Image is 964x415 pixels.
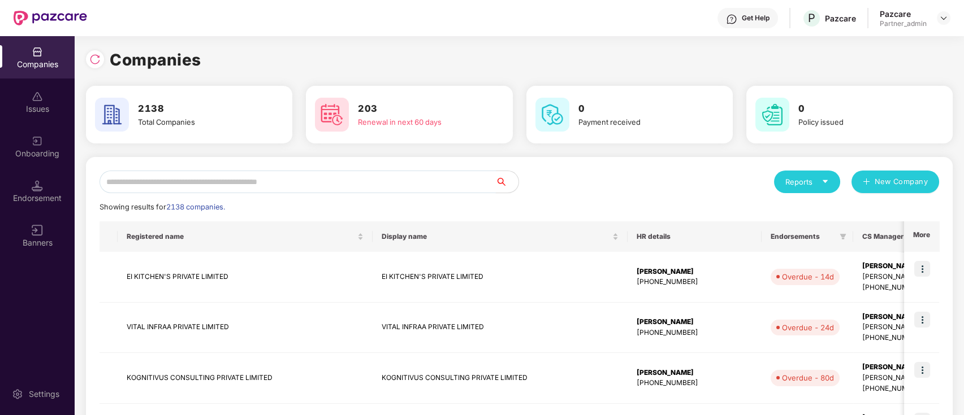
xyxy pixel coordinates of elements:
img: svg+xml;base64,PHN2ZyB4bWxucz0iaHR0cDovL3d3dy53My5vcmcvMjAwMC9zdmciIHdpZHRoPSI2MCIgaGVpZ2h0PSI2MC... [755,98,789,132]
h3: 0 [578,102,701,116]
div: Policy issued [798,116,921,128]
button: plusNew Company [851,171,939,193]
div: [PHONE_NUMBER] [637,277,753,287]
img: svg+xml;base64,PHN2ZyB3aWR0aD0iMTQuNSIgaGVpZ2h0PSIxNC41IiB2aWV3Qm94PSIwIDAgMTYgMTYiIGZpbGw9Im5vbm... [32,180,43,191]
td: VITAL INFRAA PRIVATE LIMITED [373,303,628,353]
div: Pazcare [880,8,927,19]
div: Overdue - 24d [782,322,834,333]
img: svg+xml;base64,PHN2ZyBpZD0iRHJvcGRvd24tMzJ4MzIiIHhtbG5zPSJodHRwOi8vd3d3LnczLm9yZy8yMDAwL3N2ZyIgd2... [939,14,948,23]
span: Registered name [127,232,355,241]
img: svg+xml;base64,PHN2ZyBpZD0iQ29tcGFuaWVzIiB4bWxucz0iaHR0cDovL3d3dy53My5vcmcvMjAwMC9zdmciIHdpZHRoPS... [32,46,43,58]
h3: 2138 [138,102,261,116]
img: svg+xml;base64,PHN2ZyB3aWR0aD0iMjAiIGhlaWdodD0iMjAiIHZpZXdCb3g9IjAgMCAyMCAyMCIgZmlsbD0ibm9uZSIgeG... [32,136,43,147]
span: P [808,11,815,25]
div: Total Companies [138,116,261,128]
div: Settings [25,388,63,400]
div: Overdue - 80d [782,372,834,383]
td: KOGNITIVUS CONSULTING PRIVATE LIMITED [118,353,373,404]
div: [PHONE_NUMBER] [637,327,753,338]
img: svg+xml;base64,PHN2ZyB4bWxucz0iaHR0cDovL3d3dy53My5vcmcvMjAwMC9zdmciIHdpZHRoPSI2MCIgaGVpZ2h0PSI2MC... [315,98,349,132]
span: 2138 companies. [166,203,225,211]
span: search [495,177,518,186]
div: Overdue - 14d [782,271,834,282]
img: svg+xml;base64,PHN2ZyBpZD0iU2V0dGluZy0yMHgyMCIgeG1sbnM9Imh0dHA6Ly93d3cudzMub3JnLzIwMDAvc3ZnIiB3aW... [12,388,23,400]
img: svg+xml;base64,PHN2ZyBpZD0iSGVscC0zMngzMiIgeG1sbnM9Imh0dHA6Ly93d3cudzMub3JnLzIwMDAvc3ZnIiB3aWR0aD... [726,14,737,25]
div: Get Help [742,14,770,23]
span: Endorsements [771,232,835,241]
div: Payment received [578,116,701,128]
img: icon [914,362,930,378]
div: [PHONE_NUMBER] [637,378,753,388]
img: svg+xml;base64,PHN2ZyB4bWxucz0iaHR0cDovL3d3dy53My5vcmcvMjAwMC9zdmciIHdpZHRoPSI2MCIgaGVpZ2h0PSI2MC... [535,98,569,132]
span: New Company [875,176,928,187]
div: Renewal in next 60 days [358,116,481,128]
h1: Companies [110,47,201,72]
img: svg+xml;base64,PHN2ZyBpZD0iSXNzdWVzX2Rpc2FibGVkIiB4bWxucz0iaHR0cDovL3d3dy53My5vcmcvMjAwMC9zdmciIH... [32,91,43,102]
th: HR details [628,221,762,252]
img: New Pazcare Logo [14,11,87,25]
span: caret-down [822,178,829,185]
td: EI KITCHEN'S PRIVATE LIMITED [118,252,373,303]
div: Pazcare [825,13,856,24]
img: icon [914,312,930,327]
img: svg+xml;base64,PHN2ZyB4bWxucz0iaHR0cDovL3d3dy53My5vcmcvMjAwMC9zdmciIHdpZHRoPSI2MCIgaGVpZ2h0PSI2MC... [95,98,129,132]
td: VITAL INFRAA PRIVATE LIMITED [118,303,373,353]
th: Registered name [118,221,373,252]
h3: 0 [798,102,921,116]
td: KOGNITIVUS CONSULTING PRIVATE LIMITED [373,353,628,404]
span: filter [837,230,849,243]
img: svg+xml;base64,PHN2ZyBpZD0iUmVsb2FkLTMyeDMyIiB4bWxucz0iaHR0cDovL3d3dy53My5vcmcvMjAwMC9zdmciIHdpZH... [89,54,101,65]
div: [PERSON_NAME] [637,368,753,378]
div: [PERSON_NAME] [637,267,753,277]
th: Display name [373,221,628,252]
img: icon [914,261,930,277]
td: EI KITCHEN'S PRIVATE LIMITED [373,252,628,303]
span: Showing results for [100,203,225,211]
span: plus [863,178,870,187]
span: Display name [382,232,610,241]
div: [PERSON_NAME] [637,317,753,327]
button: search [495,171,519,193]
h3: 203 [358,102,481,116]
div: Partner_admin [880,19,927,28]
div: Reports [785,176,829,187]
img: svg+xml;base64,PHN2ZyB3aWR0aD0iMTYiIGhlaWdodD0iMTYiIHZpZXdCb3g9IjAgMCAxNiAxNiIgZmlsbD0ibm9uZSIgeG... [32,225,43,236]
th: More [904,221,939,252]
span: filter [840,233,846,240]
